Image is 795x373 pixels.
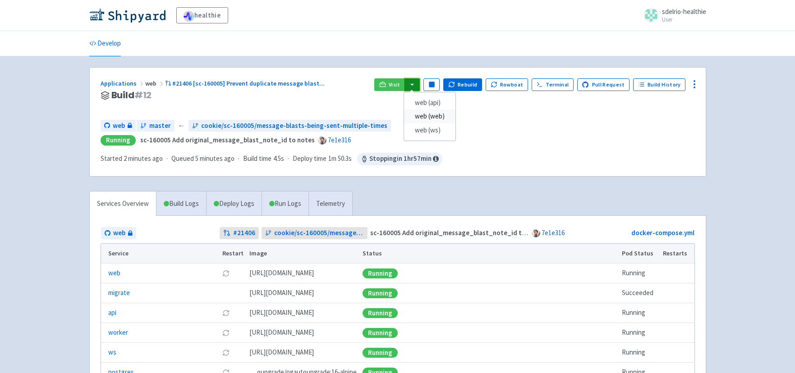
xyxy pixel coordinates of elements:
[619,343,660,363] td: Running
[633,78,685,91] a: Build History
[108,347,116,358] a: ws
[188,120,391,132] a: cookie/sc-160005/message-blasts-being-sent-multiple-times
[262,191,308,216] a: Run Logs
[108,288,130,298] a: migrate
[662,17,706,23] small: User
[101,120,136,132] a: web
[220,244,247,264] th: Restart
[149,121,171,131] span: master
[363,308,398,318] div: Running
[639,8,706,23] a: sdelrio-healthie User
[113,228,125,238] span: web
[249,328,314,338] span: [DOMAIN_NAME][URL]
[273,154,284,164] span: 4.5s
[249,347,314,358] span: [DOMAIN_NAME][URL]
[201,121,387,131] span: cookie/sc-160005/message-blasts-being-sent-multiple-times
[662,7,706,16] span: sdelrio-healthie
[404,109,455,123] a: web (web)
[90,191,156,216] a: Services Overview
[233,228,255,238] strong: # 21406
[246,244,359,264] th: Image
[111,90,152,100] span: Build
[165,79,326,87] a: #21406 [sc-160005] Prevent duplicate message blast...
[101,135,136,146] div: Running
[404,123,455,137] a: web (ws)
[101,79,145,87] a: Applications
[328,154,352,164] span: 1m 50.3s
[101,154,163,163] span: Started
[140,136,315,144] strong: sc-160005 Add original_message_blast_note_id to notes
[370,228,545,237] strong: sc-160005 Add original_message_blast_note_id to notes
[108,268,120,278] a: web
[220,227,259,239] a: #21406
[171,154,234,163] span: Queued
[293,154,326,164] span: Deploy time
[101,244,220,264] th: Service
[532,78,574,91] a: Terminal
[134,89,152,101] span: # 12
[619,323,660,343] td: Running
[619,244,660,264] th: Pod Status
[206,191,262,216] a: Deploy Logs
[101,153,442,165] div: · · ·
[249,288,314,298] span: [DOMAIN_NAME][URL]
[222,349,230,356] button: Restart pod
[89,8,165,23] img: Shipyard logo
[108,308,116,318] a: api
[137,120,175,132] a: master
[359,244,619,264] th: Status
[156,191,206,216] a: Build Logs
[577,78,630,91] a: Pull Request
[363,268,398,278] div: Running
[619,283,660,303] td: Succeeded
[195,154,234,163] time: 5 minutes ago
[443,78,482,91] button: Rebuild
[308,191,352,216] a: Telemetry
[404,96,455,110] a: web (api)
[660,244,694,264] th: Restarts
[176,7,228,23] a: healthie
[363,328,398,338] div: Running
[363,348,398,358] div: Running
[249,268,314,278] span: [DOMAIN_NAME][URL]
[374,78,405,91] a: Visit
[222,270,230,277] button: Restart pod
[124,154,163,163] time: 2 minutes ago
[145,79,165,87] span: web
[542,228,565,237] a: 7e1e316
[328,136,351,144] a: 7e1e316
[262,227,368,239] a: cookie/sc-160005/message-blasts-being-sent-multiple-times
[274,228,364,238] span: cookie/sc-160005/message-blasts-being-sent-multiple-times
[113,121,125,131] span: web
[423,78,440,91] button: Pause
[101,227,136,239] a: web
[389,81,400,88] span: Visit
[222,309,230,317] button: Restart pod
[486,78,528,91] button: Rowboat
[619,264,660,283] td: Running
[178,121,185,131] span: ←
[249,308,314,318] span: [DOMAIN_NAME][URL]
[172,79,325,87] span: #21406 [sc-160005] Prevent duplicate message blast ...
[619,303,660,323] td: Running
[89,31,121,56] a: Develop
[222,329,230,337] button: Restart pod
[357,153,442,165] span: Stopping in 1 hr 57 min
[363,288,398,298] div: Running
[631,228,694,237] a: docker-compose.yml
[108,328,128,338] a: worker
[243,154,271,164] span: Build time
